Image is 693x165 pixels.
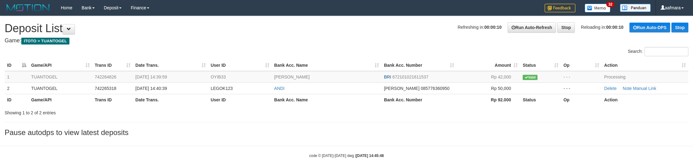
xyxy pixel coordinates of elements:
[211,86,233,91] span: LEGOK123
[457,60,520,71] th: Amount: activate to sort column ascending
[604,86,616,91] a: Delete
[29,71,92,83] td: TUANTOGEL
[95,74,116,79] span: 742264826
[421,86,449,91] span: Copy 085776360950 to clipboard
[5,129,688,137] h3: Pause autodps to view latest deposits
[602,94,688,105] th: Action
[384,86,419,91] span: [PERSON_NAME]
[5,3,52,12] img: MOTION_logo.png
[523,75,537,80] span: Valid transaction
[92,60,133,71] th: Trans ID: activate to sort column ascending
[520,60,561,71] th: Status: activate to sort column ascending
[272,60,382,71] th: Bank Acc. Name: activate to sort column ascending
[211,74,226,79] span: OYIB33
[633,86,656,91] a: Manual Link
[645,47,688,56] input: Search:
[208,94,272,105] th: User ID
[5,107,284,116] div: Showing 1 to 2 of 2 entries
[561,82,602,94] td: - - -
[5,94,29,105] th: ID
[5,71,29,83] td: 1
[606,2,615,7] span: 32
[21,38,69,44] span: ITOTO > TUANTOGEL
[585,4,611,12] img: Button%20Memo.svg
[491,74,511,79] span: Rp 42,000
[29,60,92,71] th: Game/API: activate to sort column ascending
[458,25,501,30] span: Refreshing in:
[95,86,116,91] span: 742265318
[602,71,688,83] td: Processing
[5,22,688,35] h1: Deposit List
[29,82,92,94] td: TUANTOGEL
[92,94,133,105] th: Trans ID
[381,60,457,71] th: Bank Acc. Number: activate to sort column ascending
[629,23,670,32] a: Run Auto-DPS
[623,86,632,91] a: Note
[5,38,688,44] h4: Game:
[29,94,92,105] th: Game/API
[581,25,624,30] span: Reloading in:
[561,94,602,105] th: Op
[135,74,167,79] span: [DATE] 14:39:59
[5,60,29,71] th: ID: activate to sort column descending
[384,74,391,79] span: BRI
[561,71,602,83] td: - - -
[606,25,624,30] strong: 00:00:10
[557,22,575,33] a: Stop
[274,74,310,79] a: [PERSON_NAME]
[381,94,457,105] th: Bank Acc. Number
[484,25,502,30] strong: 00:00:10
[491,86,511,91] span: Rp 50,000
[508,22,556,33] a: Run Auto-Refresh
[133,94,208,105] th: Date Trans.
[602,60,688,71] th: Action: activate to sort column ascending
[561,60,602,71] th: Op: activate to sort column ascending
[356,154,384,158] strong: [DATE] 14:45:48
[309,154,384,158] small: code © [DATE]-[DATE] dwg |
[5,82,29,94] td: 2
[457,94,520,105] th: Rp 92.000
[274,86,284,91] a: ANDI
[671,23,688,32] a: Stop
[545,4,575,12] img: Feedback.jpg
[520,94,561,105] th: Status
[620,4,651,12] img: panduan.png
[272,94,382,105] th: Bank Acc. Name
[392,74,429,79] span: Copy 672101021611537 to clipboard
[208,60,272,71] th: User ID: activate to sort column ascending
[135,86,167,91] span: [DATE] 14:40:39
[628,47,688,56] label: Search:
[133,60,208,71] th: Date Trans.: activate to sort column ascending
